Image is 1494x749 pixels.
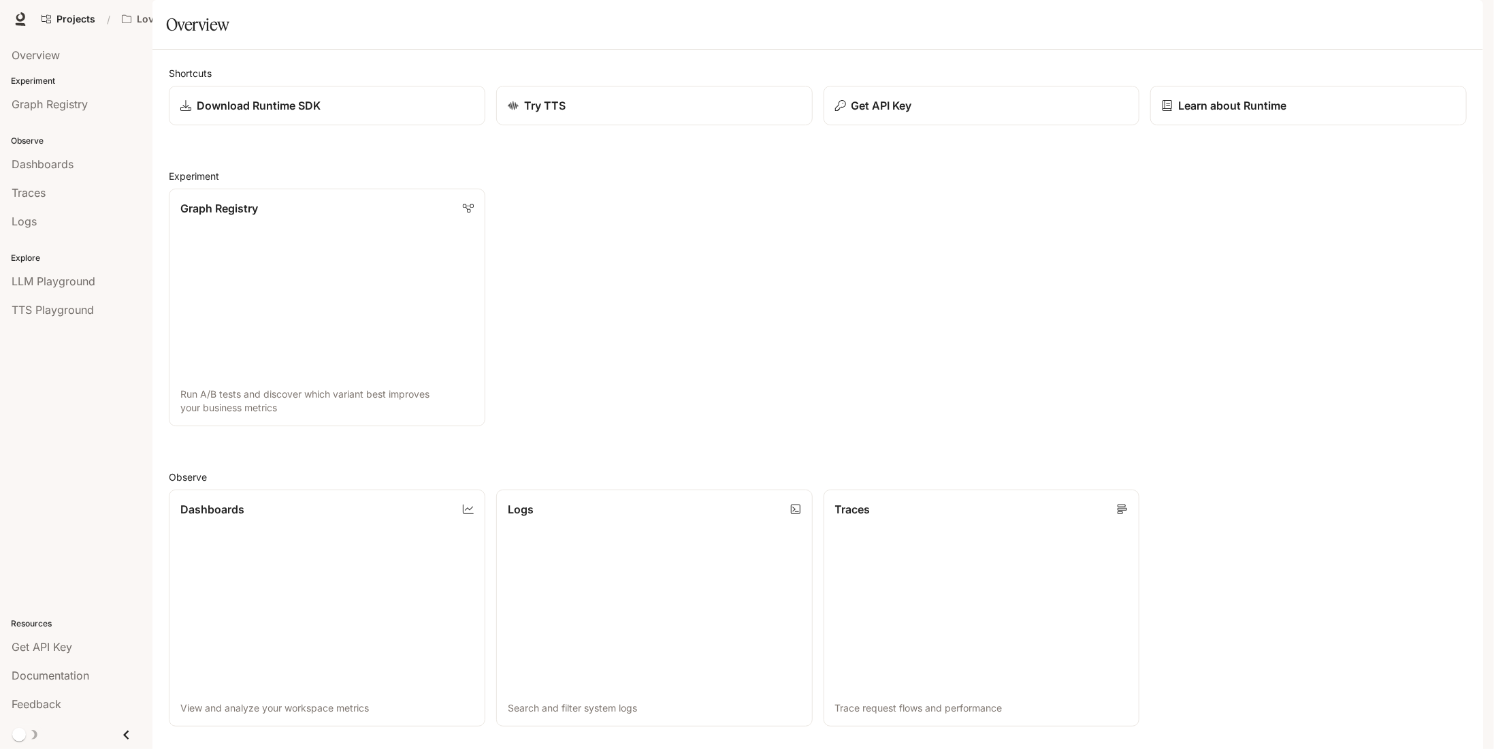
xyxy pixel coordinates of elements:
a: Learn about Runtime [1150,86,1467,125]
h2: Shortcuts [169,66,1467,80]
h2: Experiment [169,169,1467,183]
a: DashboardsView and analyze your workspace metrics [169,490,485,727]
h1: Overview [166,11,229,38]
p: Get API Key [851,97,912,114]
p: Try TTS [524,97,566,114]
p: Search and filter system logs [508,701,801,715]
div: / [101,12,116,27]
a: Graph RegistryRun A/B tests and discover which variant best improves your business metrics [169,189,485,426]
button: Open workspace menu [116,5,226,33]
p: View and analyze your workspace metrics [180,701,474,715]
p: Traces [835,501,871,517]
a: TracesTrace request flows and performance [824,490,1140,727]
p: Dashboards [180,501,244,517]
a: Try TTS [496,86,813,125]
span: Projects [56,14,95,25]
p: Love Bird Cam [137,14,205,25]
button: Get API Key [824,86,1140,125]
p: Trace request flows and performance [835,701,1128,715]
p: Run A/B tests and discover which variant best improves your business metrics [180,387,474,415]
h2: Observe [169,470,1467,484]
p: Logs [508,501,534,517]
p: Graph Registry [180,200,258,217]
p: Download Runtime SDK [197,97,321,114]
a: LogsSearch and filter system logs [496,490,813,727]
a: Go to projects [35,5,101,33]
a: Download Runtime SDK [169,86,485,125]
p: Learn about Runtime [1178,97,1286,114]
